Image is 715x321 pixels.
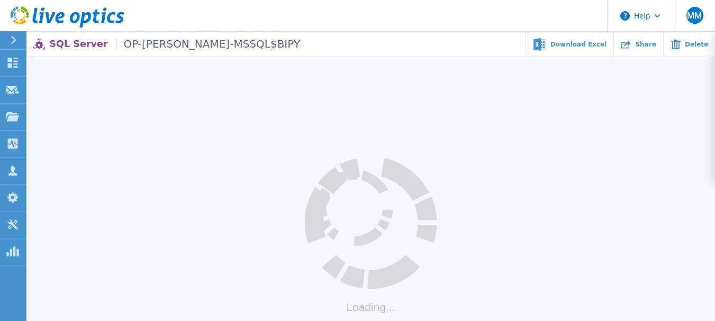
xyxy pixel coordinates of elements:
span: Download Excel [550,41,607,48]
div: Loading... [305,301,437,314]
span: Delete [685,41,708,48]
span: MM [687,11,702,20]
span: Share [635,41,656,48]
p: SQL Server [49,38,300,50]
span: OP-[PERSON_NAME]-MSSQL$BIPY [116,38,300,50]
